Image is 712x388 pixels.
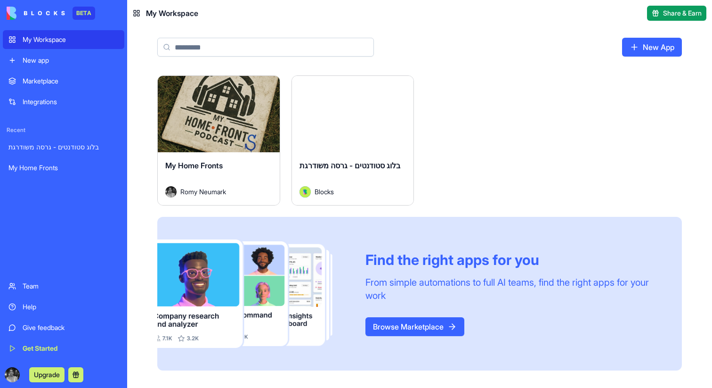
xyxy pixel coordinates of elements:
[23,76,119,86] div: Marketplace
[365,317,464,336] a: Browse Marketplace
[315,187,334,197] span: Blocks
[5,367,20,382] img: ACg8ocJpo7-6uNqbL2O6o9AdRcTI_wCXeWsoHdL_BBIaBlFxyFzsYWgr=s96-c
[3,138,124,157] a: בלוג סטודנטים - גרסה משודרגת
[165,161,223,170] span: My Home Fronts
[299,161,400,170] span: בלוג סטודנטים - גרסה משודרגת
[165,186,177,198] img: Avatar
[3,158,124,177] a: My Home Fronts
[299,186,311,198] img: Avatar
[23,97,119,107] div: Integrations
[365,276,659,302] div: From simple automations to full AI teams, find the right apps for your work
[3,277,124,296] a: Team
[23,56,119,65] div: New app
[157,75,280,206] a: My Home FrontsAvatarRomy Neumark
[3,318,124,337] a: Give feedback
[23,344,119,353] div: Get Started
[73,7,95,20] div: BETA
[157,239,350,348] img: Frame_181_egmpey.png
[3,51,124,70] a: New app
[663,8,702,18] span: Share & Earn
[3,92,124,111] a: Integrations
[23,281,119,291] div: Team
[29,370,65,379] a: Upgrade
[647,6,706,21] button: Share & Earn
[8,163,119,173] div: My Home Fronts
[3,72,124,91] a: Marketplace
[146,8,198,19] span: My Workspace
[3,30,124,49] a: My Workspace
[29,367,65,382] button: Upgrade
[8,142,119,152] div: בלוג סטודנטים - גרסה משודרגת
[365,251,659,268] div: Find the right apps for you
[7,7,65,20] img: logo
[622,38,682,57] a: New App
[23,302,119,312] div: Help
[180,187,226,197] span: Romy Neumark
[23,35,119,44] div: My Workspace
[7,7,95,20] a: BETA
[3,126,124,134] span: Recent
[291,75,414,206] a: בלוג סטודנטים - גרסה משודרגתAvatarBlocks
[23,323,119,332] div: Give feedback
[3,297,124,316] a: Help
[3,339,124,358] a: Get Started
